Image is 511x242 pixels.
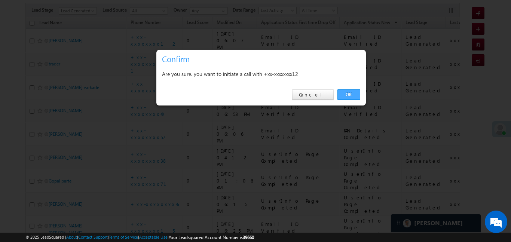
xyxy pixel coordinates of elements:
a: Cancel [292,89,334,100]
em: Start Chat [102,188,136,198]
div: Are you sure, you want to initiate a call with +xx-xxxxxxxx12 [162,69,360,79]
a: Contact Support [78,235,108,239]
a: Terms of Service [109,235,138,239]
a: Acceptable Use [139,235,168,239]
img: d_60004797649_company_0_60004797649 [13,39,31,49]
span: 39660 [243,235,254,240]
h3: Confirm [162,52,363,65]
div: Chat with us now [39,39,126,49]
span: © 2025 LeadSquared | | | | | [25,234,254,241]
a: OK [337,89,360,100]
textarea: Type your message and hit 'Enter' [10,69,137,182]
span: Your Leadsquared Account Number is [169,235,254,240]
div: Minimize live chat window [123,4,141,22]
a: About [66,235,77,239]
